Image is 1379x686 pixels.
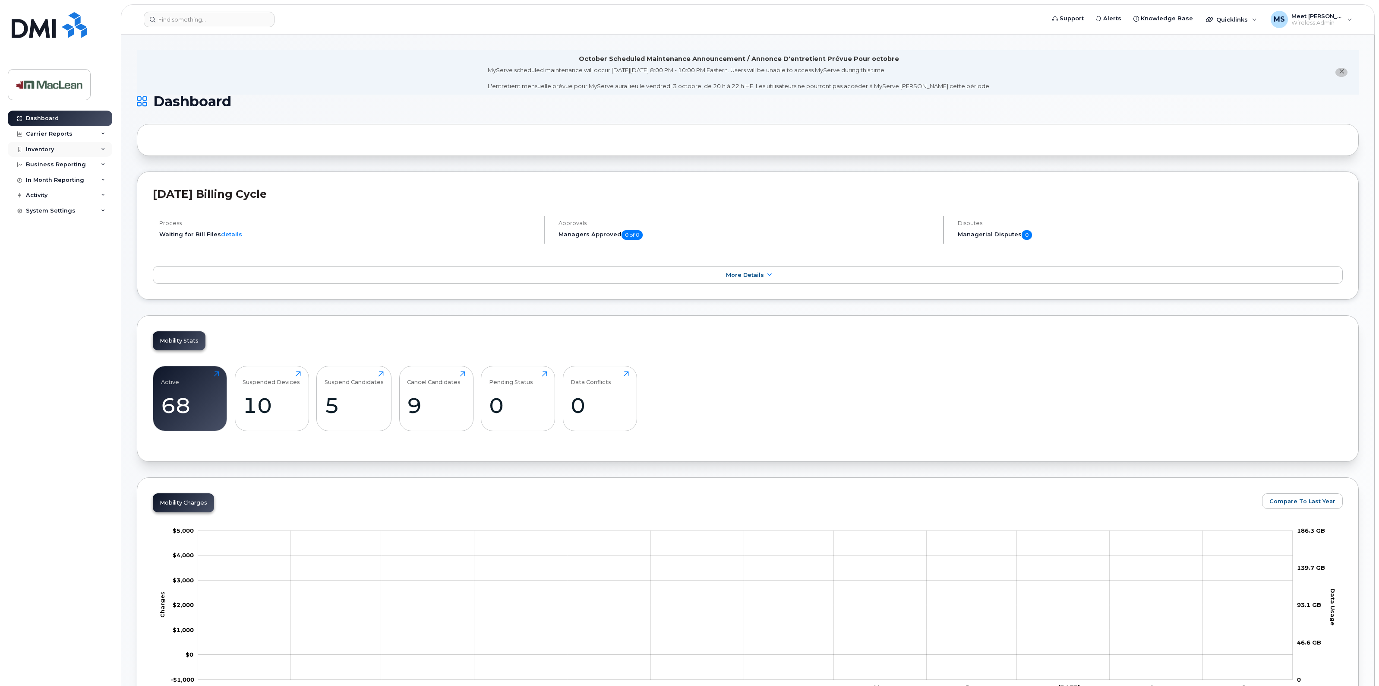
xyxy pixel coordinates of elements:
tspan: $0 [186,651,193,658]
span: More Details [726,272,764,278]
a: details [221,231,242,238]
tspan: $3,000 [173,577,194,584]
tspan: 139.7 GB [1297,565,1325,572]
button: close notification [1335,68,1347,77]
tspan: $5,000 [173,527,194,534]
g: $0 [173,527,194,534]
g: $0 [170,676,194,683]
div: Active [161,371,179,385]
tspan: 93.1 GB [1297,602,1321,609]
span: Compare To Last Year [1269,497,1335,505]
tspan: Charges [159,591,166,618]
button: Compare To Last Year [1262,493,1343,509]
span: 0 [1022,230,1032,240]
h4: Approvals [559,220,936,226]
div: 10 [243,393,301,418]
h4: Process [159,220,536,226]
h2: [DATE] Billing Cycle [153,187,1343,200]
tspan: $2,000 [173,602,194,609]
tspan: $1,000 [173,626,194,633]
a: Suspended Devices10 [243,371,301,426]
g: $0 [173,552,194,559]
div: Suspended Devices [243,371,300,385]
a: Pending Status0 [489,371,547,426]
div: Cancel Candidates [407,371,461,385]
div: 9 [407,393,465,418]
h4: Disputes [958,220,1343,226]
div: 5 [325,393,384,418]
div: Pending Status [489,371,533,385]
div: October Scheduled Maintenance Announcement / Annonce D'entretient Prévue Pour octobre [579,54,899,64]
div: 0 [489,393,547,418]
h5: Managerial Disputes [958,230,1343,240]
a: Cancel Candidates9 [407,371,465,426]
tspan: Data Usage [1330,588,1337,626]
g: $0 [173,577,194,584]
span: 0 of 0 [622,230,643,240]
tspan: 46.6 GB [1297,639,1321,646]
a: Active68 [161,371,219,426]
h5: Managers Approved [559,230,936,240]
g: $0 [173,602,194,609]
tspan: $4,000 [173,552,194,559]
a: Data Conflicts0 [571,371,629,426]
g: $0 [173,626,194,633]
tspan: 0 [1297,676,1301,683]
div: 68 [161,393,219,418]
div: Data Conflicts [571,371,611,385]
tspan: -$1,000 [170,676,194,683]
div: MyServe scheduled maintenance will occur [DATE][DATE] 8:00 PM - 10:00 PM Eastern. Users will be u... [488,66,991,90]
div: 0 [571,393,629,418]
tspan: 186.3 GB [1297,527,1325,534]
a: Suspend Candidates5 [325,371,384,426]
span: Dashboard [153,95,231,108]
li: Waiting for Bill Files [159,230,536,238]
div: Suspend Candidates [325,371,384,385]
